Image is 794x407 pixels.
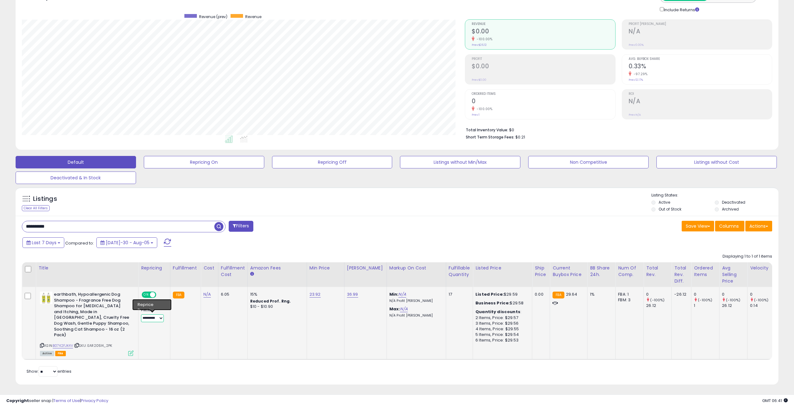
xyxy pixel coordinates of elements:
b: Short Term Storage Fees: [466,134,514,140]
div: [PERSON_NAME] [347,265,384,271]
label: Active [659,200,670,205]
div: 1% [590,292,611,297]
div: 26.12 [722,303,747,308]
label: Out of Stock [659,206,681,212]
div: Current Buybox Price [553,265,585,278]
button: Save View [682,221,714,231]
div: 0.00 [535,292,545,297]
span: Avg. Buybox Share [629,57,772,61]
h5: Listings [33,195,57,203]
a: Terms of Use [53,398,80,404]
div: Ship Price [535,265,547,278]
b: Listed Price: [475,291,504,297]
small: Prev: $26.12 [472,43,487,47]
div: 0 [694,292,719,297]
div: 0 [722,292,747,297]
span: FBA [55,351,66,356]
span: 2025-08-13 06:41 GMT [762,398,788,404]
div: Total Rev. Diff. [674,265,689,284]
div: Repricing [141,265,168,271]
span: Profit [472,57,615,61]
span: Show: entries [27,368,71,374]
div: : [475,309,527,315]
div: $29.58 [475,300,527,306]
div: 1 [694,303,719,308]
small: FBA [173,292,184,298]
div: $10 - $10.90 [250,304,302,309]
div: Include Returns [655,6,707,13]
small: (-100%) [754,298,768,303]
small: -97.29% [631,72,648,76]
div: 17 [449,292,468,297]
div: Fulfillment [173,265,198,271]
a: 23.92 [309,291,321,298]
button: Non Competitive [528,156,649,168]
li: $0 [466,126,767,133]
div: BB Share 24h. [590,265,613,278]
div: 26.12 [646,303,671,308]
small: FBA [553,292,564,298]
div: Velocity [750,265,773,271]
span: OFF [155,292,165,298]
div: Amazon AI * [141,301,165,307]
span: [DATE]-30 - Aug-05 [106,240,149,246]
button: Actions [745,221,772,231]
div: FBA: 1 [618,292,639,297]
small: (-100%) [726,298,740,303]
label: Archived [722,206,739,212]
button: Columns [715,221,744,231]
div: 6 Items, Price: $29.53 [475,337,527,343]
b: Min: [389,291,399,297]
div: ASIN: [40,292,134,355]
p: Listing States: [651,192,778,198]
span: Last 7 Days [32,240,56,246]
p: N/A Profit [PERSON_NAME] [389,313,441,318]
span: Columns [719,223,739,229]
button: [DATE]-30 - Aug-05 [96,237,157,248]
a: N/A [398,291,406,298]
button: Repricing On [144,156,264,168]
small: Amazon Fees. [250,271,254,277]
a: N/A [203,291,211,298]
div: Avg Selling Price [722,265,745,284]
div: Listed Price [475,265,529,271]
strong: Copyright [6,398,29,404]
div: Preset: [141,308,165,322]
b: Quantity discounts [475,309,520,315]
div: Fulfillment Cost [221,265,245,278]
div: $29.59 [475,292,527,297]
button: Listings without Min/Max [400,156,520,168]
div: Markup on Cost [389,265,443,271]
div: Clear All Filters [22,205,50,211]
span: $0.21 [515,134,525,140]
h2: N/A [629,28,772,36]
span: All listings currently available for purchase on Amazon [40,351,54,356]
span: ROI [629,92,772,96]
div: Total Rev. [646,265,669,278]
button: Filters [229,221,253,232]
span: 29.64 [566,291,577,297]
p: N/A Profit [PERSON_NAME] [389,299,441,303]
small: -100.00% [475,107,492,111]
button: Listings without Cost [656,156,777,168]
div: 3 Items, Price: $29.56 [475,321,527,326]
th: The percentage added to the cost of goods (COGS) that forms the calculator for Min & Max prices. [387,262,446,287]
div: Cost [203,265,216,271]
button: Repricing Off [272,156,392,168]
h2: 0 [472,98,615,106]
small: Prev: N/A [629,113,641,117]
label: Deactivated [722,200,745,205]
div: -26.12 [674,292,686,297]
div: 5 Items, Price: $29.54 [475,332,527,337]
h2: $0.00 [472,63,615,71]
h2: 0.33% [629,63,772,71]
div: 0 [646,292,671,297]
div: Ordered Items [694,265,717,278]
small: Prev: 12.17% [629,78,643,82]
small: (-100%) [650,298,665,303]
small: Prev: 1 [472,113,480,117]
b: Max: [389,306,400,312]
div: Title [38,265,136,271]
button: Deactivated & In Stock [16,172,136,184]
div: Fulfillable Quantity [449,265,470,278]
